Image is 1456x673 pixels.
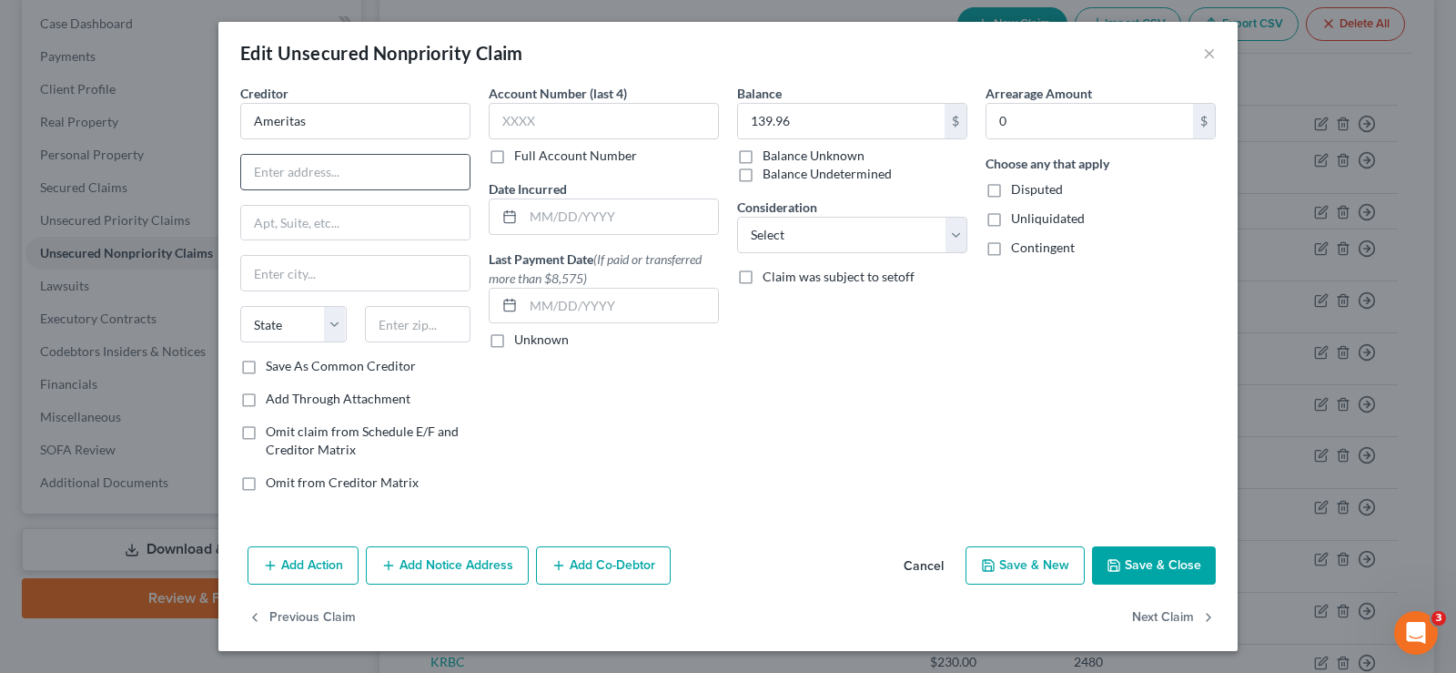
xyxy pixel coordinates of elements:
[248,546,359,585] button: Add Action
[1203,42,1216,64] button: ×
[986,84,1092,103] label: Arrearage Amount
[489,250,719,288] label: Last Payment Date
[266,474,419,490] span: Omit from Creditor Matrix
[489,179,567,199] label: Date Incurred
[266,357,416,375] label: Save As Common Creditor
[1431,611,1446,626] span: 3
[763,165,892,183] label: Balance Undetermined
[737,198,817,217] label: Consideration
[1132,599,1216,637] button: Next Claim
[241,155,470,189] input: Enter address...
[1011,240,1075,255] span: Contingent
[966,546,1085,585] button: Save & New
[240,103,470,139] input: Search creditor by name...
[240,40,523,66] div: Edit Unsecured Nonpriority Claim
[514,331,569,349] label: Unknown
[889,548,958,585] button: Cancel
[241,256,470,291] input: Enter city...
[536,546,671,585] button: Add Co-Debtor
[1011,210,1085,226] span: Unliquidated
[240,86,288,101] span: Creditor
[1011,181,1063,197] span: Disputed
[986,154,1109,173] label: Choose any that apply
[763,147,864,165] label: Balance Unknown
[489,251,702,286] span: (If paid or transferred more than $8,575)
[266,390,410,408] label: Add Through Attachment
[738,104,945,138] input: 0.00
[1394,611,1438,655] iframe: Intercom live chat
[986,104,1193,138] input: 0.00
[1193,104,1215,138] div: $
[945,104,966,138] div: $
[266,423,459,457] span: Omit claim from Schedule E/F and Creditor Matrix
[514,147,637,165] label: Full Account Number
[523,199,718,234] input: MM/DD/YYYY
[763,269,915,284] span: Claim was subject to setoff
[1092,546,1216,585] button: Save & Close
[523,289,718,323] input: MM/DD/YYYY
[737,84,782,103] label: Balance
[489,103,719,139] input: XXXX
[366,546,529,585] button: Add Notice Address
[365,306,471,342] input: Enter zip...
[248,599,356,637] button: Previous Claim
[489,84,627,103] label: Account Number (last 4)
[241,206,470,240] input: Apt, Suite, etc...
